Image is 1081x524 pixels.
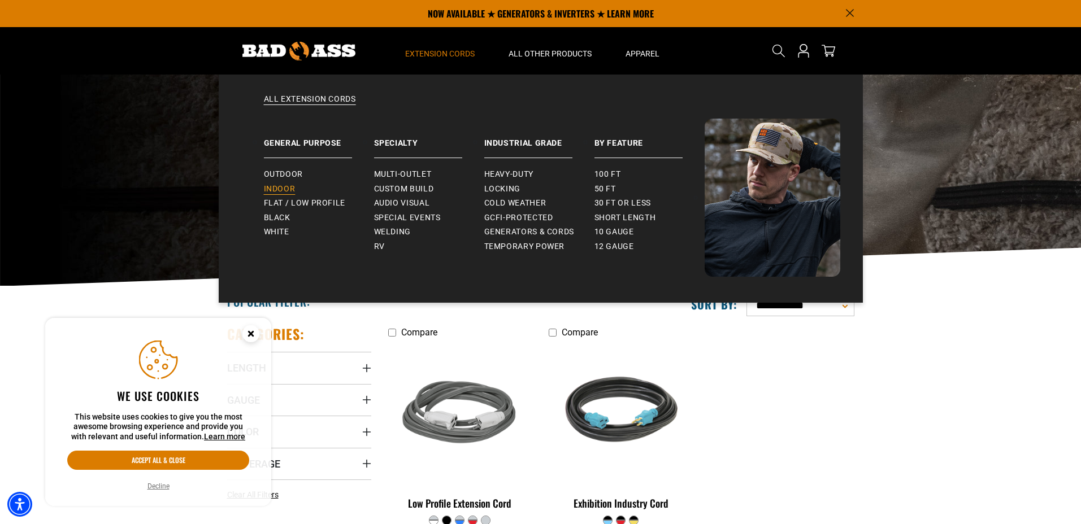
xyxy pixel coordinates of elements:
[264,167,374,182] a: Outdoor
[204,432,245,441] a: This website uses cookies to give you the most awesome browsing experience and provide you with r...
[484,227,575,237] span: Generators & Cords
[594,227,634,237] span: 10 gauge
[242,42,355,60] img: Bad Ass Extension Cords
[388,343,532,515] a: grey & white Low Profile Extension Cord
[374,196,484,211] a: Audio Visual
[594,182,705,197] a: 50 ft
[264,119,374,158] a: General Purpose
[594,242,634,252] span: 12 gauge
[227,352,371,383] summary: Length
[241,94,840,119] a: All Extension Cords
[227,294,310,309] h2: Popular Filter:
[388,27,492,75] summary: Extension Cords
[594,198,651,208] span: 30 ft or less
[264,198,346,208] span: Flat / Low Profile
[484,225,594,239] a: Generators & Cords
[609,27,676,75] summary: Apparel
[374,182,484,197] a: Custom Build
[67,388,249,403] h2: We use cookies
[144,481,173,492] button: Decline
[492,27,609,75] summary: All Other Products
[484,196,594,211] a: Cold Weather
[374,169,432,180] span: Multi-Outlet
[264,227,289,237] span: White
[388,498,532,508] div: Low Profile Extension Cord
[549,498,693,508] div: Exhibition Industry Cord
[264,196,374,211] a: Flat / Low Profile
[705,119,840,277] img: Bad Ass Extension Cords
[374,227,411,237] span: Welding
[405,49,475,59] span: Extension Cords
[374,239,484,254] a: RV
[594,167,705,182] a: 100 ft
[484,169,533,180] span: Heavy-Duty
[795,27,813,75] a: Open this option
[626,49,659,59] span: Apparel
[401,327,437,338] span: Compare
[484,198,546,208] span: Cold Weather
[264,184,296,194] span: Indoor
[594,196,705,211] a: 30 ft or less
[562,327,598,338] span: Compare
[374,225,484,239] a: Welding
[509,49,592,59] span: All Other Products
[389,349,531,479] img: grey & white
[484,213,553,223] span: GCFI-Protected
[264,225,374,239] a: White
[550,349,692,479] img: black teal
[264,182,374,197] a: Indoor
[819,44,837,58] a: cart
[484,119,594,158] a: Industrial Grade
[484,182,594,197] a: Locking
[691,297,737,312] label: Sort by:
[227,448,371,479] summary: Amperage
[594,225,705,239] a: 10 gauge
[594,184,616,194] span: 50 ft
[594,239,705,254] a: 12 gauge
[594,211,705,225] a: Short Length
[67,412,249,442] p: This website uses cookies to give you the most awesome browsing experience and provide you with r...
[594,169,621,180] span: 100 ft
[374,213,441,223] span: Special Events
[374,242,385,252] span: RV
[7,492,32,517] div: Accessibility Menu
[374,184,434,194] span: Custom Build
[374,198,430,208] span: Audio Visual
[67,451,249,470] button: Accept all & close
[770,42,788,60] summary: Search
[594,119,705,158] a: By Feature
[594,213,656,223] span: Short Length
[484,167,594,182] a: Heavy-Duty
[374,211,484,225] a: Special Events
[264,211,374,225] a: Black
[374,167,484,182] a: Multi-Outlet
[264,169,303,180] span: Outdoor
[549,343,693,515] a: black teal Exhibition Industry Cord
[484,239,594,254] a: Temporary Power
[374,119,484,158] a: Specialty
[231,318,271,353] button: Close this option
[45,318,271,506] aside: Cookie Consent
[484,211,594,225] a: GCFI-Protected
[264,213,290,223] span: Black
[227,384,371,416] summary: Gauge
[484,184,520,194] span: Locking
[484,242,565,252] span: Temporary Power
[227,416,371,447] summary: Color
